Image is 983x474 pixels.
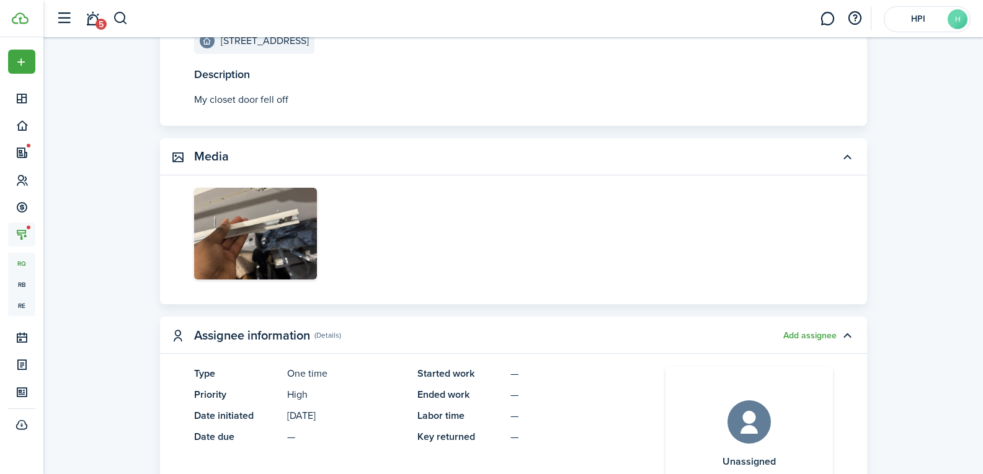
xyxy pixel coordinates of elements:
panel-main-title: Date due [194,429,281,444]
panel-main-description: One time [287,366,405,381]
button: Toggle accordion [837,325,858,346]
button: Open menu [8,50,35,74]
button: Open sidebar [52,7,76,30]
p: My closet door fell off [194,92,833,107]
panel-main-title: Media [194,149,229,164]
panel-main-title: Key returned [417,429,504,444]
img: TenantCloud [12,12,29,24]
button: Toggle accordion [837,146,858,167]
panel-main-title: Priority [194,387,281,402]
span: HPI [893,15,943,24]
button: Add assignee [783,331,837,341]
panel-main-title: Labor time [417,408,504,423]
panel-main-description: — [510,429,628,444]
a: re [8,295,35,316]
avatar-text: H [948,9,967,29]
panel-main-description: — [510,408,628,423]
panel-main-description: — [510,387,628,402]
panel-main-description: — [287,429,405,444]
card-title: Unassigned [723,456,776,467]
a: Messaging [816,3,839,35]
a: Notifications [81,3,104,35]
img: Image [194,188,317,280]
panel-main-title: Type [194,366,281,381]
panel-main-body: Toggle accordion [160,188,867,305]
a: rq [8,253,35,274]
panel-main-title: Ended work [417,387,504,402]
panel-main-title: Started work [417,366,504,381]
a: rb [8,274,35,295]
panel-main-title: Date initiated [194,408,281,423]
panel-main-description: High [287,387,405,402]
span: 5 [96,19,107,30]
panel-main-title: Assignee information [194,328,310,343]
panel-main-description: — [510,366,628,381]
e-details-info-title: [STREET_ADDRESS] [221,35,309,46]
panel-main-description: [DATE] [287,408,405,423]
button: Open resource center [844,8,865,29]
panel-main-subtitle: (Details) [314,330,341,341]
panel-main-title: Description [194,66,833,83]
button: Search [113,8,128,29]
